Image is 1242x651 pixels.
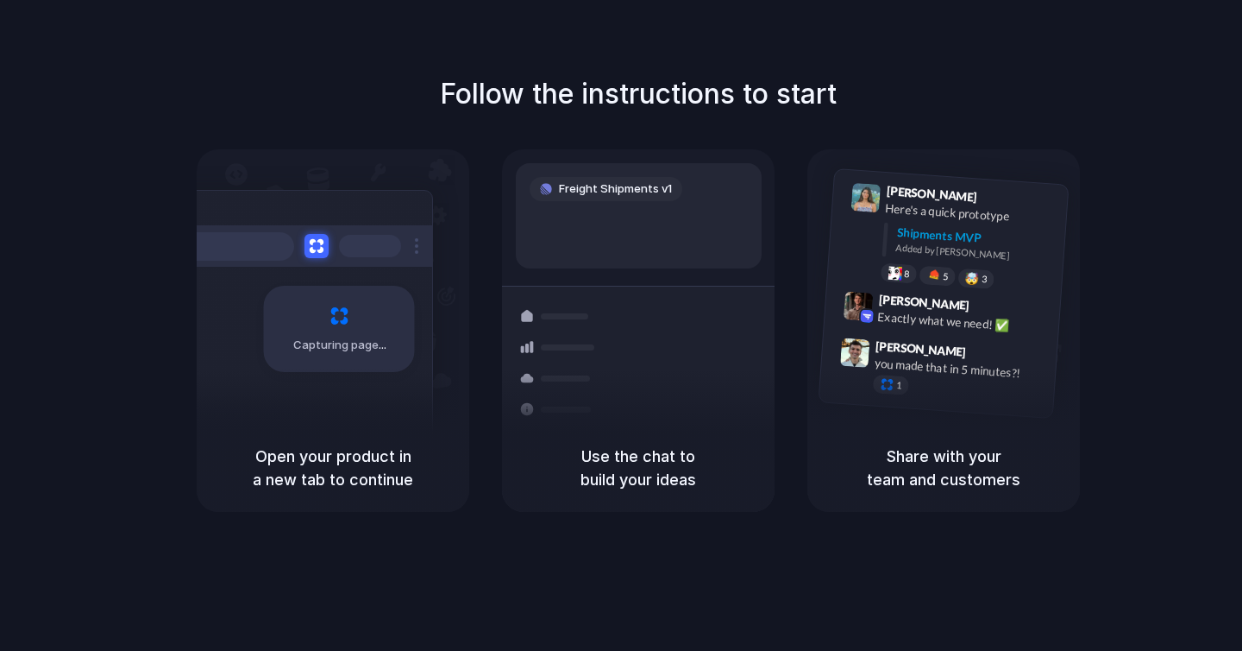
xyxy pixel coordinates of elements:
h5: Use the chat to build your ideas [523,445,754,491]
div: Exactly what we need! ✅ [877,308,1050,338]
span: 3 [982,275,988,284]
h5: Open your product in a new tab to continue [217,445,448,491]
div: 🤯 [965,272,980,285]
span: 5 [943,272,949,281]
span: [PERSON_NAME] [886,181,977,206]
div: Here's a quick prototype [885,199,1057,229]
span: 8 [904,269,910,279]
span: [PERSON_NAME] [875,337,967,362]
h5: Share with your team and customers [828,445,1059,491]
div: you made that in 5 minutes?! [874,355,1046,384]
span: 9:47 AM [971,344,1007,365]
span: Freight Shipments v1 [559,180,672,198]
span: 9:41 AM [982,190,1018,211]
span: [PERSON_NAME] [878,290,969,315]
div: Added by [PERSON_NAME] [895,241,1054,266]
h1: Follow the instructions to start [440,73,837,115]
span: 1 [896,381,902,390]
span: 9:42 AM [975,299,1010,319]
div: Shipments MVP [896,224,1056,252]
span: Capturing page [293,337,389,354]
